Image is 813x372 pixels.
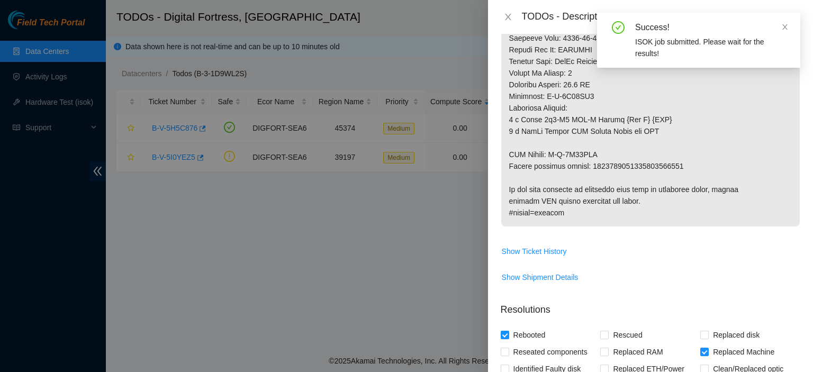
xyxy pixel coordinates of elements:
p: Resolutions [501,294,800,317]
button: Close [501,12,516,22]
div: Success! [635,21,788,34]
button: Show Ticket History [501,243,567,260]
span: Replaced disk [709,326,764,343]
span: Show Shipment Details [502,271,579,283]
span: Rebooted [509,326,550,343]
span: Replaced RAM [609,343,667,360]
button: Show Shipment Details [501,269,579,286]
span: close [504,13,512,21]
span: Rescued [609,326,646,343]
span: Show Ticket History [502,246,567,257]
span: close [781,23,789,31]
span: Reseated components [509,343,592,360]
span: check-circle [612,21,625,34]
div: ISOK job submitted. Please wait for the results! [635,36,788,59]
div: TODOs - Description - B-V-5H5C876 [522,8,800,25]
span: Replaced Machine [709,343,779,360]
